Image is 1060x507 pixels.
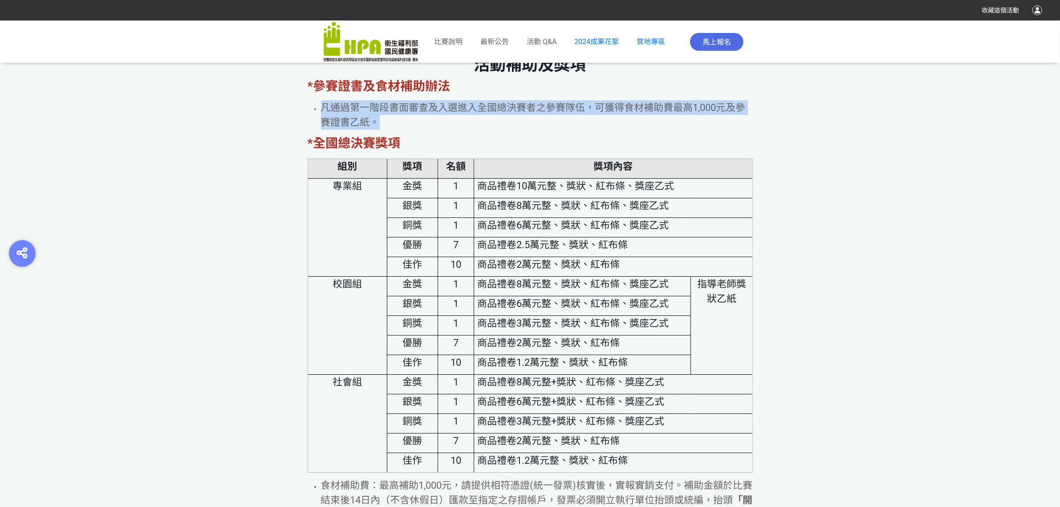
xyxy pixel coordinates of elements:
[402,357,422,368] span: 佳作
[333,278,362,290] span: 校園組
[593,161,633,172] strong: 獎項內容
[402,455,422,466] span: 佳作
[451,357,461,368] span: 10
[402,161,422,172] strong: 獎項
[453,416,459,427] span: 1
[321,102,746,128] span: 凡通過第一階段書面審查及入選進入全國總決賽者之參賽隊伍，可獲得食材補助費最高1,000元及參賽證書乙紙。
[477,416,664,427] span: 商品禮卷3萬元整+獎狀、紅布條、獎座乙式
[453,435,459,446] span: 7
[453,200,459,211] span: 1
[477,298,669,309] span: 商品禮卷6萬元整、獎狀、紅布條、獎座乙式
[477,220,669,231] span: 商品禮卷6萬元整、獎狀、紅布條、獎座乙式
[477,200,669,211] span: 商品禮卷8萬元整、獎狀、紅布條、獎座乙式
[402,396,422,407] span: 銀獎
[477,376,664,388] span: 商品禮卷8萬元整+獎狀、紅布條、獎座乙式
[477,259,620,270] span: 商品禮卷2萬元整、獎狀、紅布條
[402,298,422,309] span: 銀獎
[453,298,459,309] span: 1
[480,37,509,46] span: 最新公告
[982,7,1019,14] span: 收藏這個活動
[637,37,665,46] a: 質地專區
[690,33,743,51] button: 馬上報名
[308,79,451,94] strong: *參賽證書及食材補助辦法
[697,278,746,304] span: 指導老師獎狀乙紙
[402,220,422,231] span: 銅獎
[402,180,422,192] span: 金獎
[477,180,674,192] span: 商品禮卷10萬元整、獎狀、紅布條、獎座乙式
[480,37,509,47] a: 最新公告
[402,337,422,348] span: 優勝
[402,318,422,329] span: 銅獎
[402,200,422,211] span: 銀獎
[477,396,664,407] span: 商品禮卷6萬元整+獎狀、紅布條、獎座乙式
[477,455,628,466] span: 商品禮卷1.2萬元整、獎狀、紅布條
[337,161,357,172] strong: 組別
[453,337,459,348] span: 7
[434,37,463,46] span: 比賽說明
[402,435,422,446] span: 優勝
[453,220,459,231] span: 1
[453,180,459,192] span: 1
[453,318,459,329] span: 1
[402,376,422,388] span: 金獎
[477,239,628,250] span: 商品禮卷2.5萬元整、獎狀、紅布條
[703,38,731,46] span: 馬上報名
[333,180,362,192] span: 專業組
[402,278,422,290] span: 金獎
[453,239,459,250] span: 7
[477,318,669,329] span: 商品禮卷3萬元整、獎狀、紅布條、獎座乙式
[402,239,422,250] span: 優勝
[477,357,628,368] span: 商品禮卷1.2萬元整、獎狀、紅布條
[477,337,620,348] span: 商品禮卷2萬元整、獎狀、紅布條
[402,259,422,270] span: 佳作
[477,278,669,290] span: 商品禮卷8萬元整、獎狀、紅布條、獎座乙式
[453,376,459,388] span: 1
[434,37,463,47] a: 比賽說明
[453,278,459,290] span: 1
[451,259,461,270] span: 10
[477,435,620,446] span: 商品禮卷2萬元整、獎狀、紅布條
[574,37,619,46] a: 2024成果花絮
[453,396,459,407] span: 1
[451,455,461,466] span: 10
[474,56,586,74] strong: 活動補助及獎項
[308,136,401,151] strong: *全國總決賽獎項
[324,22,418,62] img: 「2025銀領新食尚 銀養創新料理」競賽
[402,416,422,427] span: 銅獎
[527,37,556,46] span: 活動 Q&A
[446,161,466,172] strong: 名額
[527,37,556,47] a: 活動 Q&A
[333,376,362,388] span: 社會組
